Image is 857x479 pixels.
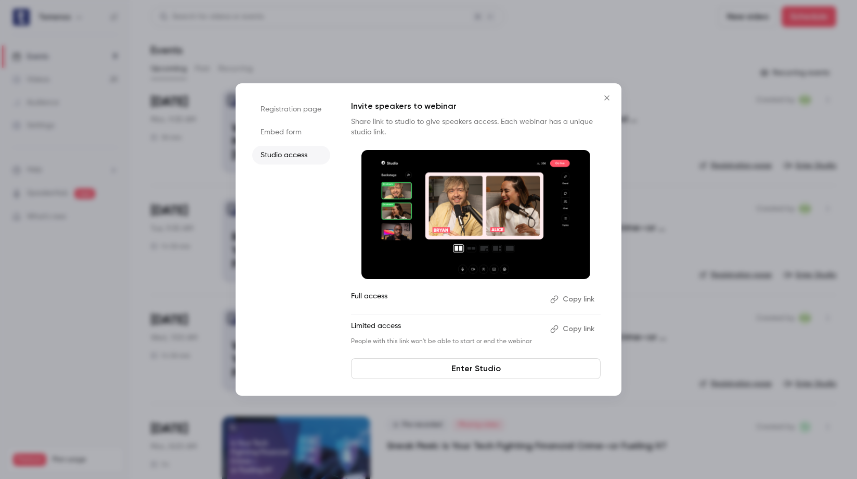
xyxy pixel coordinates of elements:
li: Embed form [252,123,330,142]
a: Enter Studio [351,358,601,379]
img: Invite speakers to webinar [361,150,590,279]
button: Copy link [546,321,601,337]
p: Full access [351,291,542,308]
button: Copy link [546,291,601,308]
button: Close [596,87,617,108]
li: Registration page [252,100,330,119]
p: People with this link won't be able to start or end the webinar [351,337,542,346]
p: Share link to studio to give speakers access. Each webinar has a unique studio link. [351,117,601,137]
p: Invite speakers to webinar [351,100,601,112]
li: Studio access [252,146,330,165]
p: Limited access [351,321,542,337]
